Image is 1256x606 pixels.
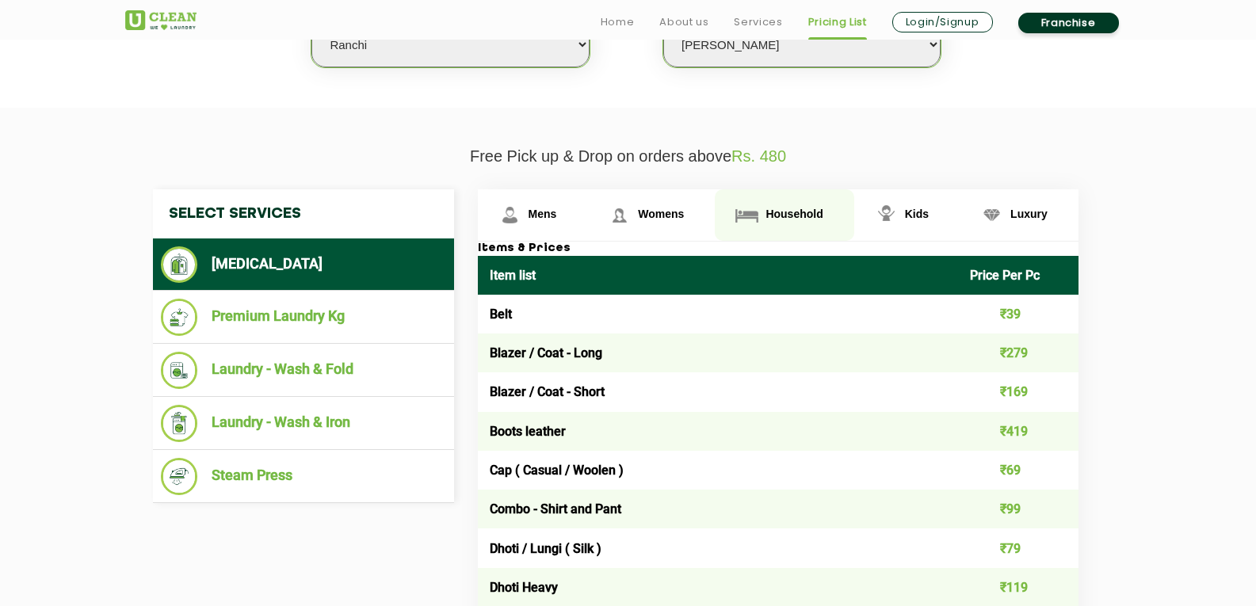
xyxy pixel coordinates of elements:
[731,147,786,165] span: Rs. 480
[478,242,1078,256] h3: Items & Prices
[161,458,446,495] li: Steam Press
[478,490,959,528] td: Combo - Shirt and Pant
[153,189,454,238] h4: Select Services
[958,372,1078,411] td: ₹169
[958,333,1078,372] td: ₹279
[161,246,198,283] img: Dry Cleaning
[892,12,993,32] a: Login/Signup
[478,528,959,567] td: Dhoti / Lungi ( Silk )
[733,201,761,229] img: Household
[808,13,867,32] a: Pricing List
[478,333,959,372] td: Blazer / Coat - Long
[478,451,959,490] td: Cap ( Casual / Woolen )
[478,372,959,411] td: Blazer / Coat - Short
[1018,13,1119,33] a: Franchise
[958,295,1078,333] td: ₹39
[529,208,557,220] span: Mens
[958,490,1078,528] td: ₹99
[161,299,198,336] img: Premium Laundry Kg
[125,147,1132,166] p: Free Pick up & Drop on orders above
[161,405,446,442] li: Laundry - Wash & Iron
[638,208,684,220] span: Womens
[978,201,1006,229] img: Luxury
[601,13,635,32] a: Home
[478,295,959,333] td: Belt
[161,352,446,389] li: Laundry - Wash & Fold
[958,528,1078,567] td: ₹79
[478,412,959,451] td: Boots leather
[958,451,1078,490] td: ₹69
[478,256,959,295] th: Item list
[765,208,823,220] span: Household
[161,352,198,389] img: Laundry - Wash & Fold
[161,405,198,442] img: Laundry - Wash & Iron
[958,256,1078,295] th: Price Per Pc
[734,13,782,32] a: Services
[496,201,524,229] img: Mens
[659,13,708,32] a: About us
[905,208,929,220] span: Kids
[161,246,446,283] li: [MEDICAL_DATA]
[161,299,446,336] li: Premium Laundry Kg
[958,412,1078,451] td: ₹419
[605,201,633,229] img: Womens
[125,10,197,30] img: UClean Laundry and Dry Cleaning
[1010,208,1048,220] span: Luxury
[872,201,900,229] img: Kids
[161,458,198,495] img: Steam Press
